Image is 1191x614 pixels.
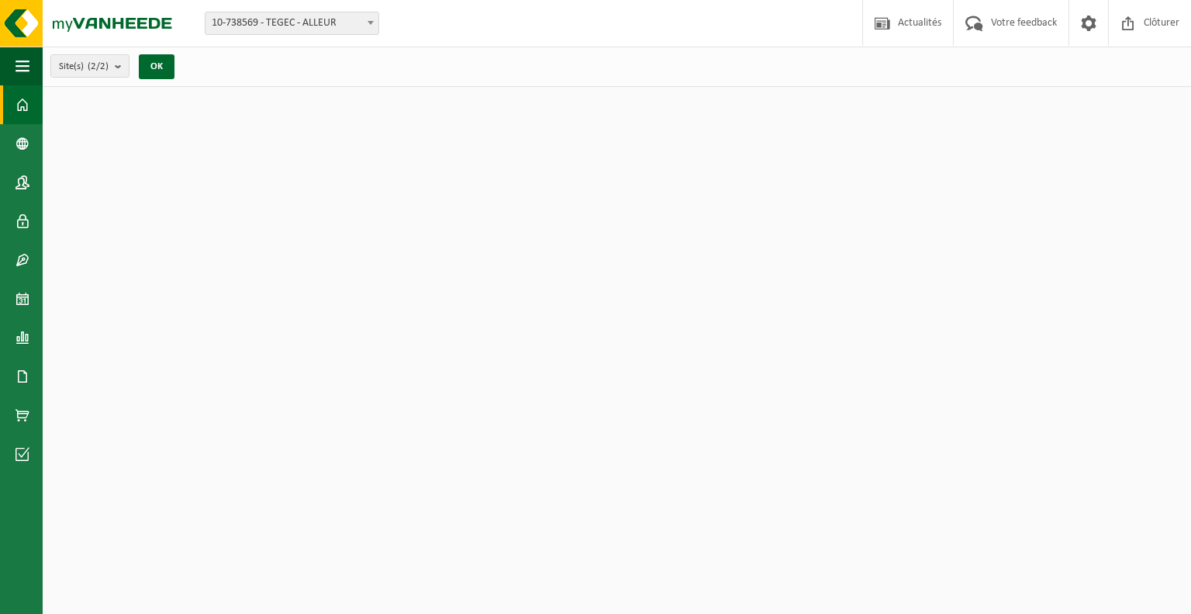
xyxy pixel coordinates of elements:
[139,54,174,79] button: OK
[205,12,378,34] span: 10-738569 - TEGEC - ALLEUR
[50,54,129,78] button: Site(s)(2/2)
[205,12,379,35] span: 10-738569 - TEGEC - ALLEUR
[88,61,109,71] count: (2/2)
[59,55,109,78] span: Site(s)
